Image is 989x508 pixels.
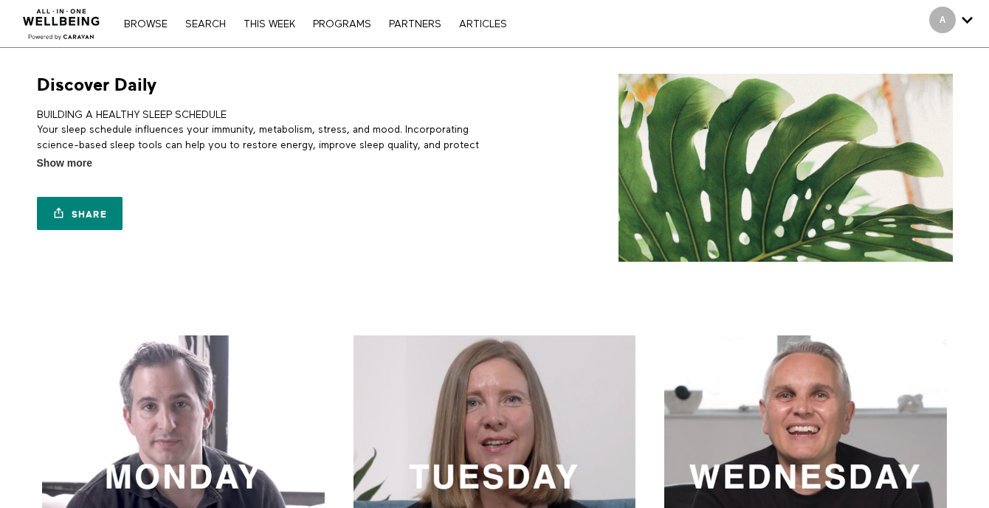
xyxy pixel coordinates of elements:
[37,197,123,230] a: Share
[236,19,303,29] a: THIS WEEK
[178,19,233,29] a: Search
[117,19,175,29] a: Browse
[37,156,92,171] span: Show more
[382,19,449,29] a: PARTNERS
[306,19,379,29] a: PROGRAMS
[452,19,514,29] a: ARTICLES
[37,74,156,97] h1: Discover Daily
[37,108,489,167] p: BUILDING A HEALTHY SLEEP SCHEDULE Your sleep schedule influences your immunity, metabolism, stres...
[117,16,514,31] nav: Primary
[618,74,953,262] img: Discover Daily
